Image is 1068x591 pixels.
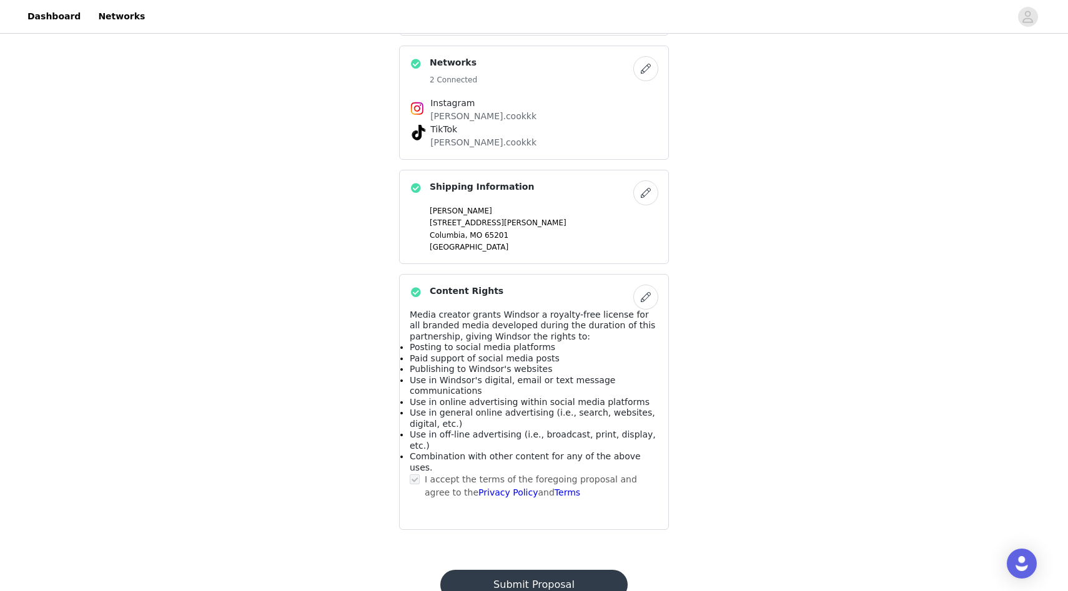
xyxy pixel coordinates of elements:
span: Use in general online advertising (i.e., search, websites, digital, etc.) [410,408,655,429]
h4: Networks [430,56,477,69]
p: I accept the terms of the foregoing proposal and agree to the and [425,473,658,499]
p: [PERSON_NAME] [430,205,658,217]
span: MO [470,231,482,240]
span: Posting to social media platforms [410,342,555,352]
span: Use in off-line advertising (i.e., broadcast, print, display, etc.) [410,429,656,451]
h4: Shipping Information [430,180,534,193]
div: Content Rights [399,274,669,530]
a: Privacy Policy [478,487,538,497]
div: Shipping Information [399,170,669,264]
h4: TikTok [430,123,638,136]
span: Use in online advertising within social media platforms [410,397,650,407]
span: Media creator grants Windsor a royalty-free license for all branded media developed during the du... [410,310,655,341]
p: [STREET_ADDRESS][PERSON_NAME] [430,217,658,228]
h4: Instagram [430,97,638,110]
span: Publishing to Windsor's websites [410,364,552,374]
div: Open Intercom Messenger [1007,549,1037,579]
span: Columbia, [430,231,467,240]
p: [PERSON_NAME].cookkk [430,110,638,123]
p: [GEOGRAPHIC_DATA] [430,242,658,253]
p: [PERSON_NAME].cookkk [430,136,638,149]
span: Use in Windsor's digital, email or text message communications [410,375,615,396]
img: Instagram Icon [410,101,425,116]
div: avatar [1022,7,1034,27]
div: Networks [399,46,669,160]
h4: Content Rights [430,285,503,298]
span: Combination with other content for any of the above uses. [410,451,641,472]
h5: 2 Connected [430,74,477,85]
span: 65201 [485,231,508,240]
span: Paid support of social media posts [410,353,560,363]
a: Dashboard [20,2,88,31]
a: Networks [91,2,152,31]
a: Terms [555,487,580,497]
